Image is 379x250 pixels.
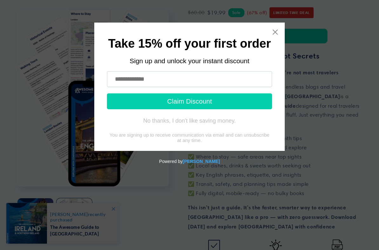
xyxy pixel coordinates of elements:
[107,132,272,143] div: You are signing up to receive communication via email and can unsubscribe at any time.
[3,151,376,172] div: Powered by
[272,29,278,35] a: Close widget
[183,159,220,164] a: Powered by Tydal
[107,93,272,109] button: Claim Discount
[143,118,236,124] div: No thanks, I don't like saving money.
[107,57,272,65] div: Sign up and unlock your instant discount
[107,38,272,49] h1: Take 15% off your first order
